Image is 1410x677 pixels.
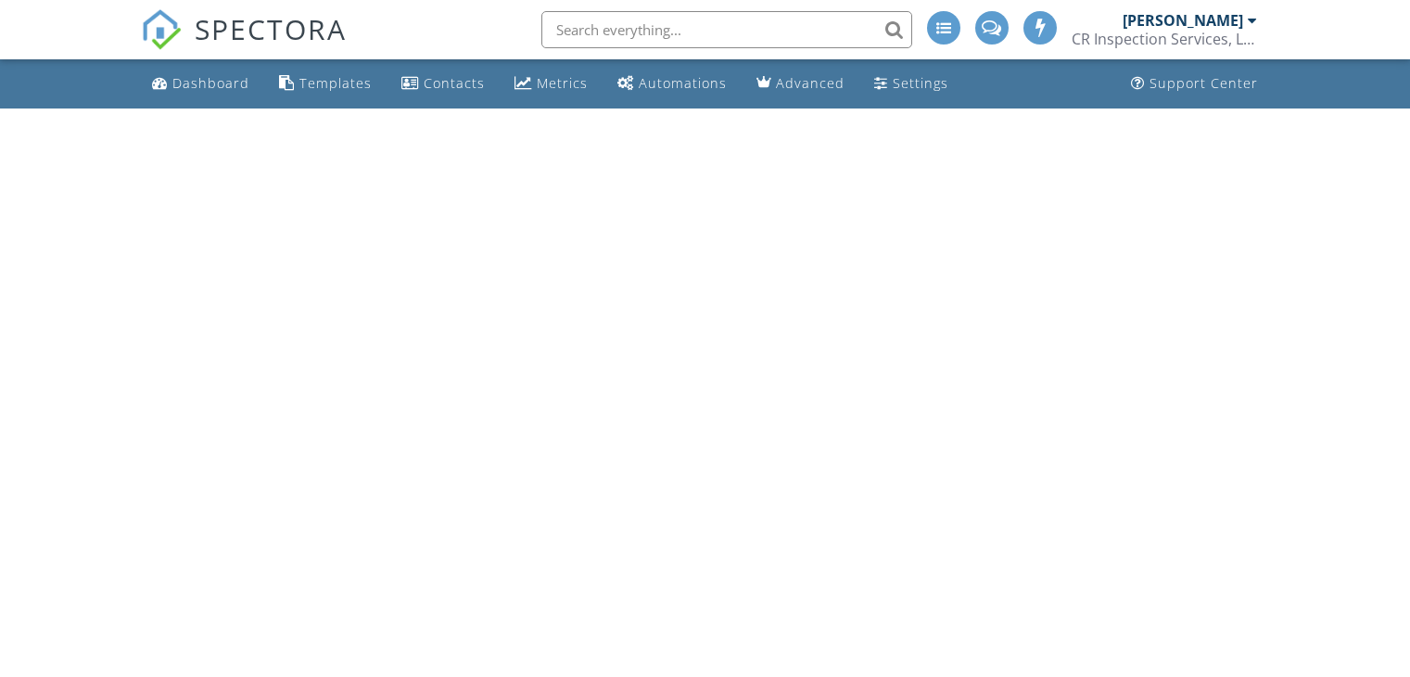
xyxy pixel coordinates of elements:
div: Dashboard [172,74,249,92]
div: Metrics [537,74,588,92]
img: The Best Home Inspection Software - Spectora [141,9,182,50]
a: Templates [272,67,379,101]
a: Support Center [1124,67,1265,101]
a: Advanced [749,67,852,101]
div: Settings [893,74,948,92]
span: SPECTORA [195,9,347,48]
a: Metrics [507,67,595,101]
div: [PERSON_NAME] [1123,11,1243,30]
a: Automations (Basic) [610,67,734,101]
div: Templates [299,74,372,92]
a: Dashboard [145,67,257,101]
div: Automations [639,74,727,92]
a: SPECTORA [141,25,347,64]
a: Contacts [394,67,492,101]
div: Contacts [424,74,485,92]
input: Search everything... [541,11,912,48]
div: CR Inspection Services, LLC [1072,30,1257,48]
div: Advanced [776,74,845,92]
div: Support Center [1150,74,1258,92]
a: Settings [867,67,956,101]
